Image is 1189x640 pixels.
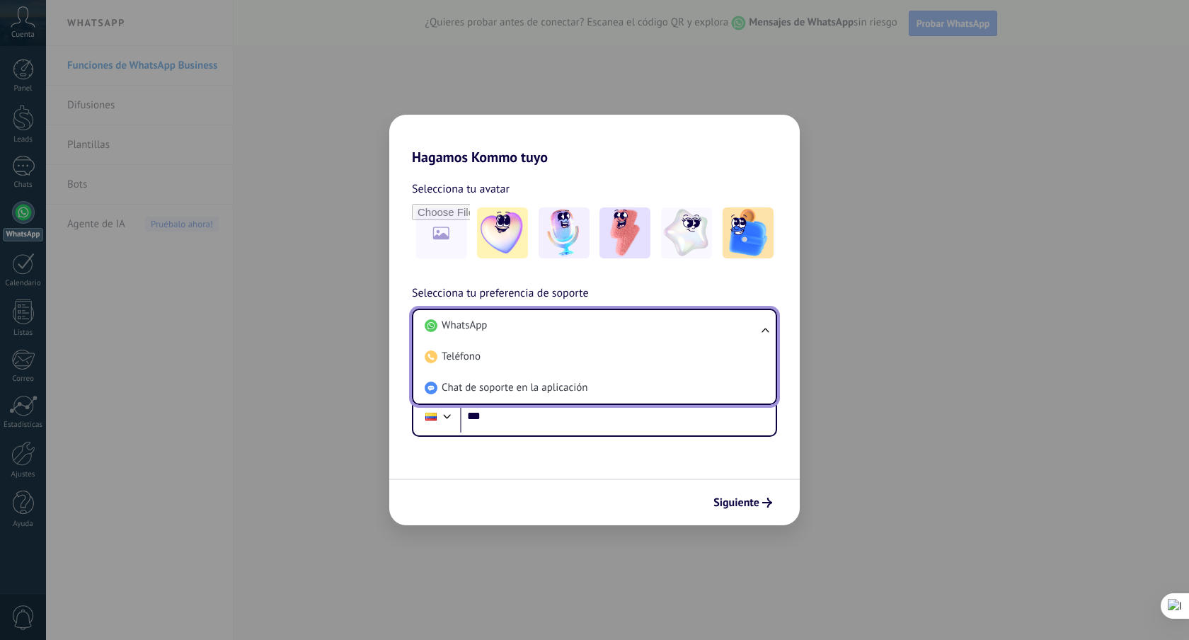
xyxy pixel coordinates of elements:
[723,207,774,258] img: -5.jpeg
[412,285,589,303] span: Selecciona tu preferencia de soporte
[412,180,510,198] span: Selecciona tu avatar
[477,207,528,258] img: -1.jpeg
[442,319,487,333] span: WhatsApp
[389,115,800,166] h2: Hagamos Kommo tuyo
[418,401,444,431] div: Colombia: + 57
[442,350,481,364] span: Teléfono
[707,491,779,515] button: Siguiente
[661,207,712,258] img: -4.jpeg
[539,207,590,258] img: -2.jpeg
[599,207,650,258] img: -3.jpeg
[713,498,759,508] span: Siguiente
[442,381,587,395] span: Chat de soporte en la aplicación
